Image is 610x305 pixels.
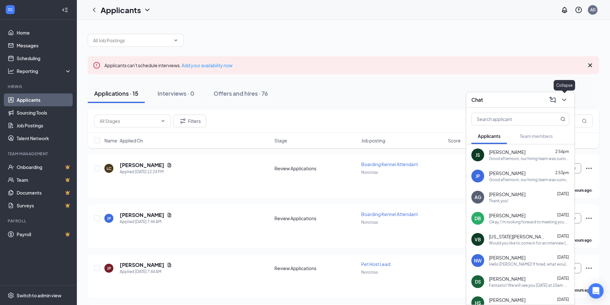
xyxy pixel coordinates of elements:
a: DocumentsCrown [17,186,71,199]
svg: Ellipses [585,214,593,222]
a: TeamCrown [17,173,71,186]
b: 3 hours ago [571,188,592,193]
div: Applications · 15 [94,89,138,97]
svg: ChevronLeft [90,6,98,14]
div: Good afternoon, our hiring team was curious when you had availability to do an interview? [489,156,569,161]
span: [PERSON_NAME] [489,170,525,176]
a: Job Postings [17,119,71,132]
h1: Applicants [101,4,141,15]
div: Would you like to come in for an interview [DATE] at 3:30pm? [489,240,569,246]
svg: Filter [179,117,187,125]
svg: Document [167,163,172,168]
svg: ChevronDown [560,96,568,104]
a: Talent Network [17,132,71,145]
a: Applicants [17,93,71,106]
svg: ChevronDown [173,38,178,43]
b: 7 hours ago [571,238,592,243]
span: Job posting [361,137,385,144]
input: All Stages [100,117,158,124]
span: [DATE] [557,213,569,217]
h3: Chat [471,96,483,103]
span: Applicants can't schedule interviews. [104,62,232,68]
div: Good afternoon, our hiring team was curious when you had availability for an interview? [489,177,569,182]
a: Messages [17,39,71,52]
div: JP [476,173,480,179]
div: JP [107,216,111,221]
b: 7 hours ago [571,288,592,293]
span: [DATE] [557,255,569,260]
a: OnboardingCrown [17,161,71,173]
div: Applied [DATE] 7:46 AM [120,219,172,225]
span: [DATE] [557,297,569,302]
button: ComposeMessage [548,95,558,105]
div: Fantastic! We will see you [DATE] at 10am. Our address is: [STREET_ADDRESS][PERSON_NAME] [PERSON_... [489,283,569,288]
div: Collapse [554,80,575,91]
span: 2:54pm [555,149,569,154]
div: AD [590,7,596,12]
span: [PERSON_NAME] [489,212,525,219]
div: JP [107,266,111,271]
svg: Analysis [8,68,14,74]
div: LC [107,166,111,171]
button: ChevronDown [559,95,569,105]
svg: Notifications [561,6,568,14]
span: Norcross [361,220,378,225]
a: Scheduling [17,52,71,65]
div: VB [475,236,481,243]
div: Hiring [8,84,70,89]
a: PayrollCrown [17,228,71,241]
div: Review Applications [274,165,357,172]
svg: ComposeMessage [549,96,557,104]
div: Okay, I'm looking forward to meeting you as well! [489,219,569,225]
div: DS [475,278,481,285]
span: [PERSON_NAME] [489,276,525,282]
div: JS [476,152,480,158]
span: Team members [520,133,553,139]
span: Name · Applied On [104,137,143,144]
span: [PERSON_NAME] [489,297,525,303]
div: Open Intercom Messenger [588,283,604,299]
span: [PERSON_NAME] [489,254,525,261]
span: [DATE] [557,191,569,196]
a: Sourcing Tools [17,106,71,119]
div: Switch to admin view [17,292,61,299]
span: [PERSON_NAME] [489,191,525,197]
span: Boarding Kennel Attendant [361,211,418,217]
svg: ChevronDown [160,118,166,124]
span: Applicants [478,133,500,139]
div: Payroll [8,218,70,224]
span: Norcross [361,270,378,275]
div: Applied [DATE] 7:44 AM [120,269,172,275]
svg: QuestionInfo [575,6,582,14]
svg: MagnifyingGlass [560,116,565,122]
svg: Ellipses [585,165,593,172]
div: Interviews · 0 [158,89,194,97]
svg: MagnifyingGlass [582,118,587,124]
span: [US_STATE][PERSON_NAME] [489,233,547,240]
a: SurveysCrown [17,199,71,212]
span: [DATE] [557,276,569,281]
div: DB [475,215,481,221]
svg: Collapse [62,7,68,13]
button: Filter Filters [174,115,206,127]
h5: [PERSON_NAME] [120,212,164,219]
span: [DATE] [557,234,569,238]
span: Stage [274,137,287,144]
svg: Cross [586,61,594,69]
div: NW [474,257,482,264]
div: Applied [DATE] 12:24 PM [120,169,172,175]
div: Team Management [8,151,70,157]
h5: [PERSON_NAME] [120,162,164,169]
svg: WorkstreamLogo [7,6,13,13]
span: Score [448,137,461,144]
a: Home [17,26,71,39]
div: Thank you! [489,198,508,204]
a: Add your availability now [182,62,232,68]
span: Pet Host Lead [361,261,390,267]
svg: ChevronDown [143,6,151,14]
div: Reporting [17,68,72,74]
svg: Error [93,61,101,69]
input: All Job Postings [93,37,171,44]
div: Review Applications [274,265,357,271]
